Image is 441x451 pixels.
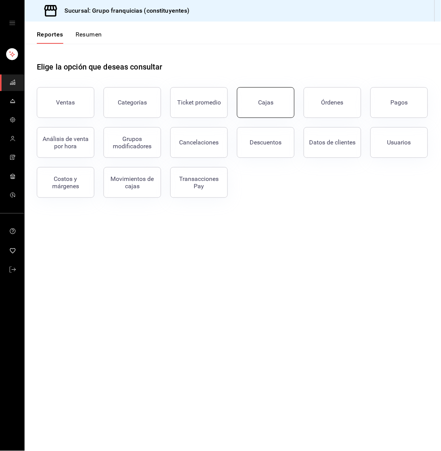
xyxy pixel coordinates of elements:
[391,99,408,106] div: Pagos
[109,175,156,190] div: Movimientos de cajas
[42,175,89,190] div: Costos y márgenes
[170,167,228,198] button: Transacciones Pay
[237,127,295,158] button: Descuentos
[37,127,94,158] button: Análisis de venta por hora
[109,135,156,150] div: Grupos modificadores
[104,127,161,158] button: Grupos modificadores
[237,87,295,118] button: Cajas
[37,31,102,44] div: navigation tabs
[309,139,356,146] div: Datos de clientes
[170,127,228,158] button: Cancelaciones
[104,87,161,118] button: Categorías
[321,99,344,106] div: Órdenes
[9,20,15,26] button: open drawer
[370,127,428,158] button: Usuarios
[37,31,63,44] button: Reportes
[104,167,161,198] button: Movimientos de cajas
[37,87,94,118] button: Ventas
[76,31,102,44] button: Resumen
[370,87,428,118] button: Pagos
[37,167,94,198] button: Costos y márgenes
[58,6,190,15] h3: Sucursal: Grupo franquicias (constituyentes)
[304,127,361,158] button: Datos de clientes
[170,87,228,118] button: Ticket promedio
[56,99,75,106] div: Ventas
[179,139,219,146] div: Cancelaciones
[175,175,223,190] div: Transacciones Pay
[118,99,147,106] div: Categorías
[387,139,411,146] div: Usuarios
[37,61,163,73] h1: Elige la opción que deseas consultar
[258,99,273,106] div: Cajas
[177,99,221,106] div: Ticket promedio
[42,135,89,150] div: Análisis de venta por hora
[250,139,282,146] div: Descuentos
[304,87,361,118] button: Órdenes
